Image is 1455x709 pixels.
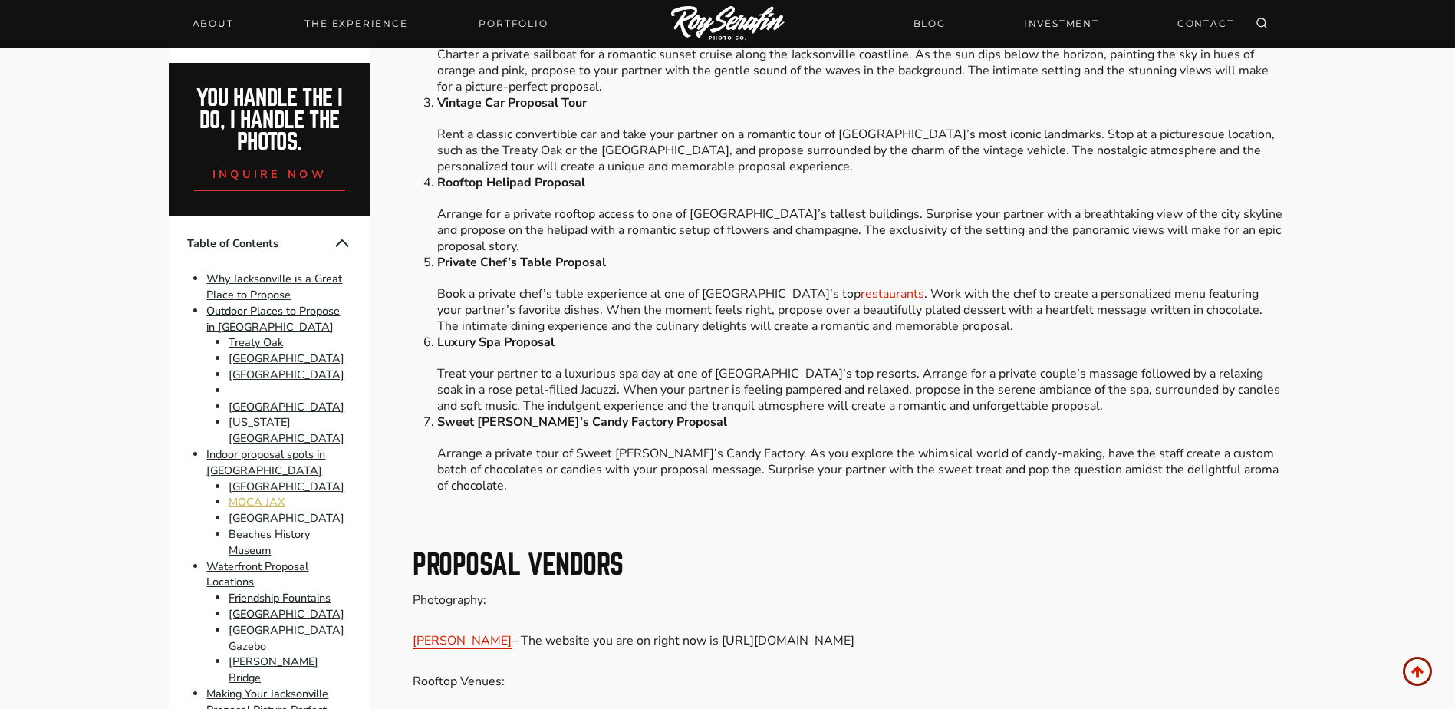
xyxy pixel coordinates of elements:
a: THE EXPERIENCE [295,13,416,35]
a: [PERSON_NAME] [413,632,512,649]
a: INVESTMENT [1015,10,1108,37]
strong: Luxury Spa Proposal [437,334,555,351]
a: Outdoor Places to Propose in [GEOGRAPHIC_DATA] [206,303,340,335]
nav: Secondary Navigation [904,10,1243,37]
li: Book a private chef’s table experience at one of [GEOGRAPHIC_DATA]’s top . Work with the chef to ... [437,255,1285,335]
button: View Search Form [1251,13,1272,35]
a: Waterfront Proposal Locations [206,559,308,590]
a: Scroll to top [1403,657,1432,686]
button: Collapse Table of Contents [333,234,351,252]
a: Why Jacksonville is a Great Place to Propose [206,271,342,302]
a: [GEOGRAPHIC_DATA] [229,606,344,622]
strong: Vintage Car Proposal Tour [437,94,587,111]
a: About [183,13,243,35]
strong: Private Chef’s Table Proposal [437,254,606,271]
li: Treat your partner to a luxurious spa day at one of [GEOGRAPHIC_DATA]’s top resorts. Arrange for ... [437,335,1285,414]
a: Friendship Fountains [229,590,331,605]
a: [GEOGRAPHIC_DATA] [229,351,344,366]
img: Logo of Roy Serafin Photo Co., featuring stylized text in white on a light background, representi... [671,6,785,42]
p: Photography: [413,592,1285,608]
a: [PERSON_NAME] Bridge [229,655,318,686]
h2: You handle the i do, I handle the photos. [186,87,354,153]
a: Portfolio [469,13,557,35]
a: [GEOGRAPHIC_DATA] [229,479,344,494]
nav: Primary Navigation [183,13,558,35]
strong: Rooftop Helipad Proposal [437,174,585,191]
li: Charter a private sailboat for a romantic sunset cruise along the Jacksonville coastline. As the ... [437,15,1285,95]
h2: Proposal Vendors [413,551,1285,579]
p: – The website you are on right now is [URL][DOMAIN_NAME] [413,633,1285,649]
a: [GEOGRAPHIC_DATA] [229,399,344,414]
a: restaurants [861,285,924,302]
a: BLOG [904,10,955,37]
li: Rent a classic convertible car and take your partner on a romantic tour of [GEOGRAPHIC_DATA]’s mo... [437,95,1285,175]
span: inquire now [212,167,328,182]
a: [GEOGRAPHIC_DATA] [229,510,344,526]
a: Treaty Oak [229,335,283,351]
li: Arrange for a private rooftop access to one of [GEOGRAPHIC_DATA]’s tallest buildings. Surprise yo... [437,175,1285,255]
a: [GEOGRAPHIC_DATA] Gazebo [229,622,344,654]
a: Indoor proposal spots in [GEOGRAPHIC_DATA] [206,447,325,478]
strong: Sweet [PERSON_NAME]’s Candy Factory Proposal [437,414,727,430]
li: Arrange a private tour of Sweet [PERSON_NAME]’s Candy Factory. As you explore the whimsical world... [437,414,1285,510]
a: CONTACT [1168,10,1243,37]
span: Table of Contents [187,236,333,252]
a: [US_STATE][GEOGRAPHIC_DATA] [229,415,344,447]
a: inquire now [194,153,346,191]
a: [GEOGRAPHIC_DATA] [229,367,344,382]
a: Beaches History Museum [229,526,310,558]
p: Rooftop Venues: [413,674,1285,690]
a: MOCA JAX [229,495,285,510]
